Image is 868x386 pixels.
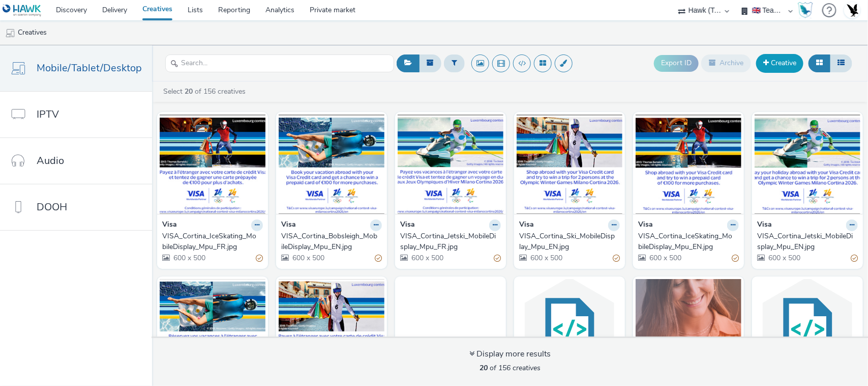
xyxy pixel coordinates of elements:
strong: Visa [162,219,177,231]
img: VISA_Cortina_Ski_MobileDisplay_Mpu_EN.jpg visual [517,115,622,214]
img: VISA_Cortina_IceSkating_MobileDisplay_Mpu_EN.jpg visual [636,115,741,214]
div: VISA_Cortina_IceSkating_MobileDisplay_Mpu_EN.jpg [638,231,735,252]
button: Table [830,54,852,72]
div: Partially valid [494,253,501,264]
img: 1x1 visual [398,279,503,378]
div: Partially valid [851,253,858,264]
img: VISA_Cortina_Ski_MobileDisplay_Mpu_FR.jpg visual [279,279,384,378]
strong: Visa [757,219,772,231]
span: 600 x 500 [410,253,443,263]
div: Partially valid [613,253,620,264]
a: Hawk Academy [798,2,817,18]
img: VISA_Cortina_Bobsleigh_MobileDisplay_Mpu_EN.jpg visual [279,115,384,214]
a: Creative [756,54,803,72]
div: VISA_Cortina_Bobsleigh_MobileDisplay_Mpu_EN.jpg [281,231,378,252]
div: Display more results [469,348,551,360]
span: 600 x 500 [291,253,324,263]
img: VISA_Cortina_Bobsleigh_MobileDisplay_Mpu_FR.jpg visual [160,279,265,378]
strong: 20 [185,87,193,96]
button: Archive [701,54,751,72]
div: VISA_Cortina_Ski_MobileDisplay_Mpu_EN.jpg [519,231,616,252]
strong: Visa [281,219,296,231]
div: Partially valid [732,253,739,264]
strong: Visa [638,219,653,231]
span: 600 x 500 [172,253,205,263]
a: VISA_Cortina_IceSkating_MobileDisplay_Mpu_EN.jpg [638,231,739,252]
img: undefined Logo [3,4,42,17]
span: Mobile/Tablet/Desktop [37,61,142,75]
img: UK_PG_IGN_HawkDSP_QS_Test_300x600 visual [636,279,741,378]
div: Partially valid [256,253,263,264]
img: Account UK [845,3,860,18]
span: 600 x 500 [529,253,562,263]
img: VISA_Cortina_Jetski_MobileDisplay_Mpu_FR.jpg visual [398,115,503,214]
button: Grid [809,54,830,72]
input: Search... [165,54,394,72]
span: of 156 creatives [480,363,541,373]
span: DOOH [37,200,67,214]
strong: 20 [480,363,488,373]
button: Export ID [654,55,699,71]
div: VISA_Cortina_Jetski_MobileDisplay_Mpu_FR.jpg [400,231,497,252]
span: IPTV [37,107,59,122]
img: VISA_Cortina_Jetski_MobileDisplay_Mpu_EN.jpg visual [755,115,860,214]
img: UK_PG_IGN_HawkDSP_QS_Test (copy) visual [517,279,622,378]
strong: Visa [519,219,534,231]
a: Select of 156 creatives [162,87,250,96]
img: VISA_Cortina_IceSkating_MobileDisplay_Mpu_FR.jpg visual [160,115,265,214]
span: Audio [37,153,64,168]
div: VISA_Cortina_Jetski_MobileDisplay_Mpu_EN.jpg [757,231,854,252]
span: 600 x 500 [648,253,681,263]
div: VISA_Cortina_IceSkating_MobileDisplay_Mpu_FR.jpg [162,231,259,252]
div: Partially valid [375,253,382,264]
a: VISA_Cortina_Jetski_MobileDisplay_Mpu_FR.jpg [400,231,501,252]
span: 600 x 500 [767,253,800,263]
a: VISA_Cortina_Ski_MobileDisplay_Mpu_EN.jpg [519,231,620,252]
a: VISA_Cortina_IceSkating_MobileDisplay_Mpu_FR.jpg [162,231,263,252]
a: VISA_Cortina_Bobsleigh_MobileDisplay_Mpu_EN.jpg [281,231,382,252]
a: VISA_Cortina_Jetski_MobileDisplay_Mpu_EN.jpg [757,231,858,252]
img: Hawk Academy [798,2,813,18]
strong: Visa [400,219,415,231]
img: TUI Interstitial visual [755,279,860,378]
img: mobile [5,28,15,38]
